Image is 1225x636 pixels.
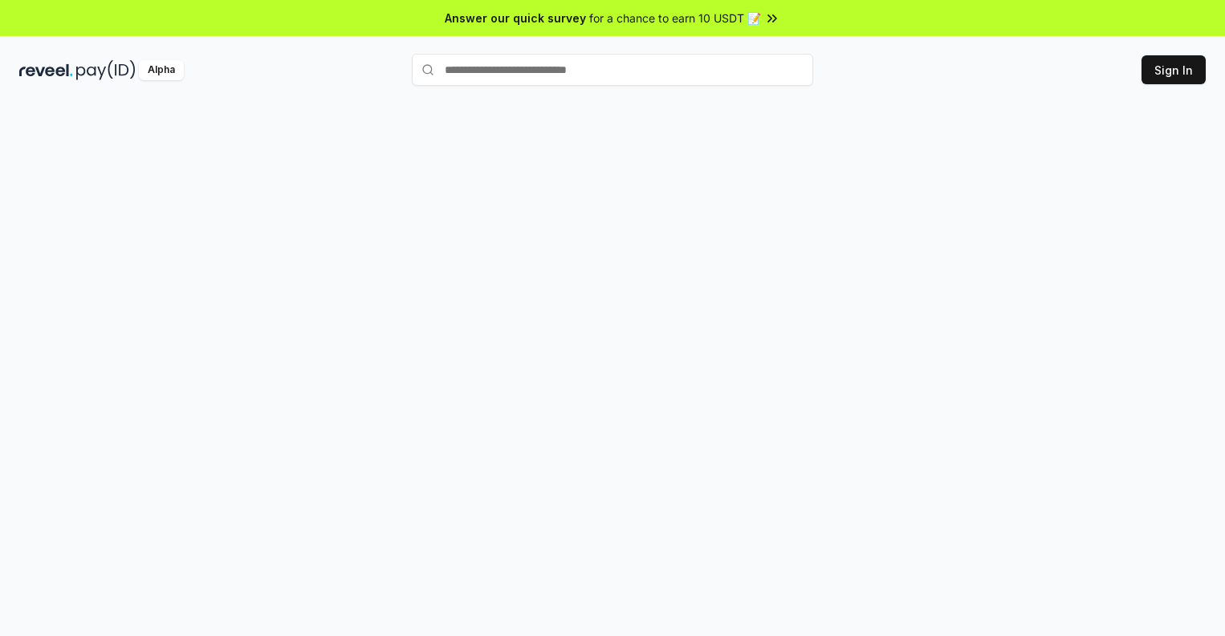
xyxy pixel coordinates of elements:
[445,10,586,26] span: Answer our quick survey
[76,60,136,80] img: pay_id
[139,60,184,80] div: Alpha
[19,60,73,80] img: reveel_dark
[589,10,761,26] span: for a chance to earn 10 USDT 📝
[1142,55,1206,84] button: Sign In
